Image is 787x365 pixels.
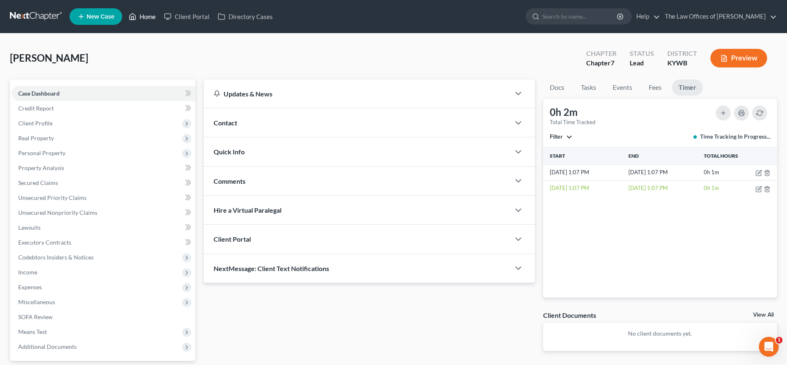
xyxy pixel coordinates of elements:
[543,148,627,164] th: Start
[214,206,282,214] span: Hire a Virtual Paralegal
[704,169,719,175] span: 0h 1m
[667,49,697,58] div: District
[12,86,195,101] a: Case Dashboard
[12,310,195,324] a: SOFA Review
[586,58,616,68] div: Chapter
[18,164,64,171] span: Property Analysis
[661,9,777,24] a: The Law Offices of [PERSON_NAME]
[214,235,251,243] span: Client Portal
[776,337,782,343] span: 1
[18,149,65,156] span: Personal Property
[18,179,58,186] span: Secured Claims
[214,9,277,24] a: Directory Cases
[18,313,53,320] span: SOFA Review
[18,254,94,261] span: Codebtors Insiders & Notices
[18,120,53,127] span: Client Profile
[586,49,616,58] div: Chapter
[18,194,87,201] span: Unsecured Priority Claims
[627,148,702,164] th: End
[18,209,97,216] span: Unsecured Nonpriority Claims
[606,79,639,96] a: Events
[214,148,245,156] span: Quick Info
[214,177,245,185] span: Comments
[18,328,47,335] span: Means Test
[18,239,71,246] span: Executory Contracts
[630,58,654,68] div: Lead
[12,220,195,235] a: Lawsuits
[18,298,55,305] span: Miscellaneous
[753,312,774,318] a: View All
[160,9,214,24] a: Client Portal
[642,79,669,96] a: Fees
[12,190,195,205] a: Unsecured Priority Claims
[214,119,237,127] span: Contact
[543,164,627,180] td: [DATE] 1:07 PM
[87,14,114,20] span: New Case
[543,311,596,319] div: Client Documents
[125,9,160,24] a: Home
[214,89,500,98] div: Updates & News
[550,133,563,140] span: Filter
[12,101,195,116] a: Credit Report
[632,9,660,24] a: Help
[12,205,195,220] a: Unsecured Nonpriority Claims
[667,58,697,68] div: KYWB
[702,148,777,164] th: Total Hours
[12,175,195,190] a: Secured Claims
[18,283,42,291] span: Expenses
[759,337,779,357] iframe: Intercom live chat
[18,134,54,142] span: Real Property
[214,264,329,272] span: NextMessage: Client Text Notifications
[543,180,627,196] td: [DATE] 1:07 PM
[12,235,195,250] a: Executory Contracts
[672,79,703,96] a: Timer
[542,9,618,24] input: Search by name...
[18,269,37,276] span: Income
[611,59,614,67] span: 7
[550,329,770,338] p: No client documents yet.
[550,134,573,140] button: Filter
[10,52,88,64] span: [PERSON_NAME]
[704,185,719,191] span: 0h 1m
[18,90,60,97] span: Case Dashboard
[12,161,195,175] a: Property Analysis
[630,49,654,58] div: Status
[574,79,603,96] a: Tasks
[693,132,770,141] div: Time Tracking In Progress...
[18,224,41,231] span: Lawsuits
[543,79,571,96] a: Docs
[550,119,595,126] div: Total Time Tracked
[627,164,702,180] td: [DATE] 1:07 PM
[18,105,54,112] span: Credit Report
[18,343,77,350] span: Additional Documents
[627,180,702,196] td: [DATE] 1:07 PM
[550,106,595,119] div: 0h 2m
[710,49,767,67] button: Preview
